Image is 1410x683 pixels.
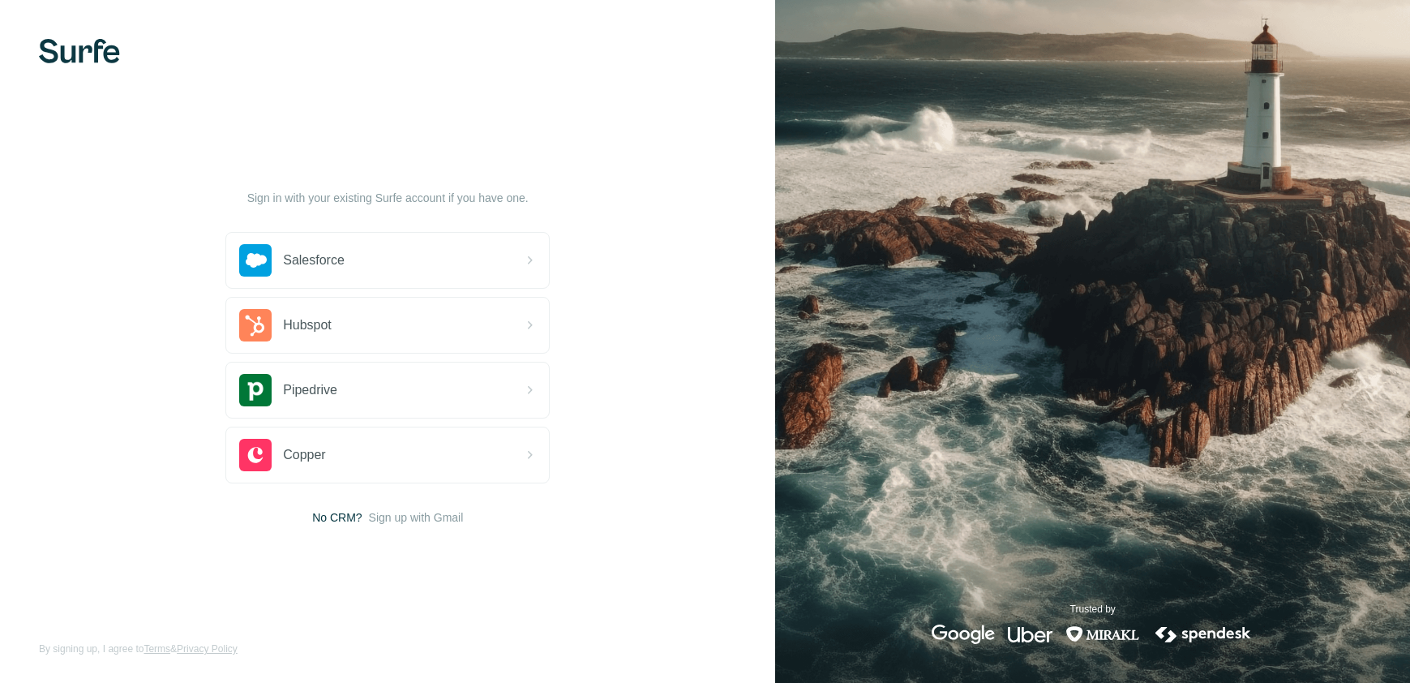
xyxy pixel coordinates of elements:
a: Privacy Policy [177,643,238,655]
img: Surfe's logo [39,39,120,63]
img: uber's logo [1008,625,1052,644]
button: Sign up with Gmail [369,509,464,526]
img: spendesk's logo [1153,625,1254,644]
p: Trusted by [1070,602,1116,616]
img: salesforce's logo [239,244,272,277]
span: By signing up, I agree to & [39,642,238,656]
img: mirakl's logo [1065,625,1140,644]
img: hubspot's logo [239,309,272,341]
h1: Let’s get started! [225,157,550,183]
p: Sign in with your existing Surfe account if you have one. [247,190,529,206]
span: Hubspot [283,316,332,335]
img: google's logo [932,625,995,644]
a: Terms [144,643,170,655]
span: Salesforce [283,251,345,270]
img: pipedrive's logo [239,374,272,406]
img: copper's logo [239,439,272,471]
span: Pipedrive [283,380,337,400]
span: No CRM? [312,509,362,526]
span: Copper [283,445,325,465]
